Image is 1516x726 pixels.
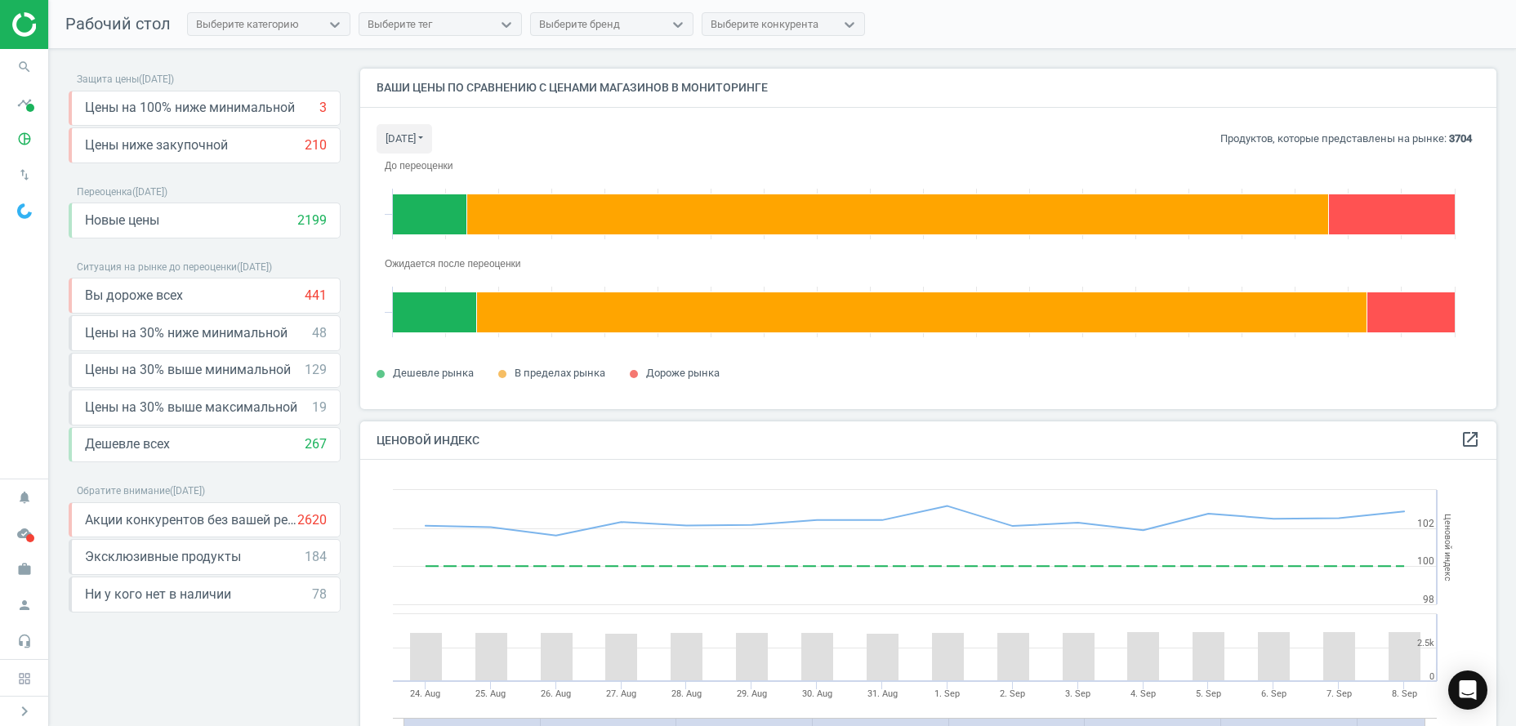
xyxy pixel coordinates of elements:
[85,511,297,529] span: Акции конкурентов без вашей реакции
[12,12,128,37] img: ajHJNr6hYgQAAAAASUVORK5CYII=
[85,324,288,342] span: Цены на 30% ниже минимальной
[9,626,40,657] i: headset_mic
[1423,594,1434,605] text: 98
[1417,518,1434,529] text: 102
[85,99,295,117] span: Цены на 100% ниже минимальной
[305,287,327,305] div: 441
[170,485,205,497] span: ( [DATE] )
[85,361,291,379] span: Цены на 30% выше минимальной
[65,14,171,33] span: Рабочий стол
[312,399,327,416] div: 19
[1220,131,1472,146] p: Продуктов, которые представлены на рынке:
[1000,688,1025,699] tspan: 2. Sep
[646,367,720,379] span: Дороже рынка
[1442,514,1453,581] tspan: Ценовой индекс
[9,159,40,190] i: swap_vert
[1326,688,1352,699] tspan: 7. Sep
[475,688,506,699] tspan: 25. Aug
[539,17,620,32] div: Выберите бренд
[77,261,237,273] span: Ситуация на рынке до переоценки
[4,701,45,722] button: chevron_right
[85,399,297,416] span: Цены на 30% выше максимальной
[305,548,327,566] div: 184
[934,688,960,699] tspan: 1. Sep
[1261,688,1286,699] tspan: 6. Sep
[515,367,605,379] span: В пределах рынка
[9,87,40,118] i: timeline
[360,421,1496,460] h4: Ценовой индекс
[196,17,299,32] div: Выберите категорию
[606,688,636,699] tspan: 27. Aug
[15,702,34,721] i: chevron_right
[85,435,170,453] span: Дешевле всех
[1429,671,1434,682] text: 0
[139,73,174,85] span: ( [DATE] )
[541,688,571,699] tspan: 26. Aug
[9,123,40,154] i: pie_chart_outlined
[305,136,327,154] div: 210
[85,287,183,305] span: Вы дороже всех
[297,511,327,529] div: 2620
[1448,670,1487,710] div: Open Intercom Messenger
[1196,688,1221,699] tspan: 5. Sep
[85,586,231,604] span: Ни у кого нет в наличии
[85,548,241,566] span: Эксклюзивные продукты
[671,688,702,699] tspan: 28. Aug
[1392,688,1417,699] tspan: 8. Sep
[305,361,327,379] div: 129
[305,435,327,453] div: 267
[1065,688,1090,699] tspan: 3. Sep
[1460,430,1480,451] a: open_in_new
[9,51,40,82] i: search
[77,73,139,85] span: Защита цены
[1417,638,1434,648] text: 2.5k
[711,17,818,32] div: Выберите конкурента
[368,17,432,32] div: Выберите тег
[85,212,159,229] span: Новые цены
[1130,688,1156,699] tspan: 4. Sep
[867,688,898,699] tspan: 31. Aug
[312,586,327,604] div: 78
[9,518,40,549] i: cloud_done
[1449,132,1472,145] b: 3704
[17,203,32,219] img: wGWNvw8QSZomAAAAABJRU5ErkJggg==
[393,367,474,379] span: Дешевле рынка
[377,124,432,154] button: [DATE]
[385,160,453,171] tspan: До переоценки
[77,485,170,497] span: Обратите внимание
[312,324,327,342] div: 48
[737,688,767,699] tspan: 29. Aug
[1417,555,1434,567] text: 100
[802,688,832,699] tspan: 30. Aug
[9,482,40,513] i: notifications
[132,186,167,198] span: ( [DATE] )
[360,69,1496,107] h4: Ваши цены по сравнению с ценами магазинов в мониторинге
[1460,430,1480,449] i: open_in_new
[297,212,327,229] div: 2199
[319,99,327,117] div: 3
[385,258,521,269] tspan: Ожидается после переоценки
[9,590,40,621] i: person
[85,136,228,154] span: Цены ниже закупочной
[77,186,132,198] span: Переоценка
[9,554,40,585] i: work
[237,261,272,273] span: ( [DATE] )
[410,688,440,699] tspan: 24. Aug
